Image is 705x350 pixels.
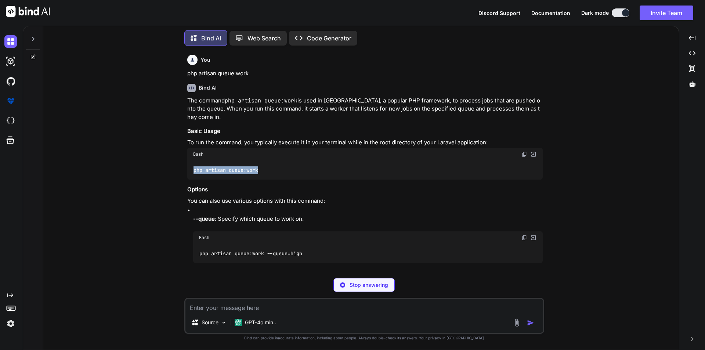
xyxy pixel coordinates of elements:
[225,97,297,104] code: php artisan queue:work
[193,215,543,223] p: : Specify which queue to work on.
[202,319,218,326] p: Source
[531,9,570,17] button: Documentation
[187,97,543,122] p: The command is used in [GEOGRAPHIC_DATA], a popular PHP framework, to process jobs that are pushe...
[478,10,520,16] span: Discord Support
[199,84,217,91] h6: Bind AI
[184,335,544,341] p: Bind can provide inaccurate information, including about people. Always double-check its answers....
[350,281,388,289] p: Stop answering
[4,55,17,68] img: darkAi-studio
[513,318,521,327] img: attachment
[187,197,543,205] p: You can also use various options with this command:
[187,127,543,136] h3: Basic Usage
[199,235,209,241] span: Bash
[199,250,303,257] code: php artisan queue:work --queue=high
[4,317,17,330] img: settings
[245,319,276,326] p: GPT-4o min..
[193,151,203,157] span: Bash
[193,166,259,174] code: php artisan queue:work
[247,34,281,43] p: Web Search
[640,6,693,20] button: Invite Team
[581,9,609,17] span: Dark mode
[187,185,543,194] h3: Options
[6,6,50,17] img: Bind AI
[527,319,534,326] img: icon
[478,9,520,17] button: Discord Support
[521,151,527,157] img: copy
[521,235,527,241] img: copy
[4,35,17,48] img: darkChat
[307,34,351,43] p: Code Generator
[187,69,543,78] p: php artisan queue:work
[530,234,537,241] img: Open in Browser
[4,75,17,87] img: githubDark
[187,138,543,147] p: To run the command, you typically execute it in your terminal while in the root directory of your...
[4,95,17,107] img: premium
[4,115,17,127] img: cloudideIcon
[200,56,210,64] h6: You
[530,151,537,158] img: Open in Browser
[531,10,570,16] span: Documentation
[221,320,227,326] img: Pick Models
[193,215,215,222] strong: --queue
[201,34,221,43] p: Bind AI
[235,319,242,326] img: GPT-4o mini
